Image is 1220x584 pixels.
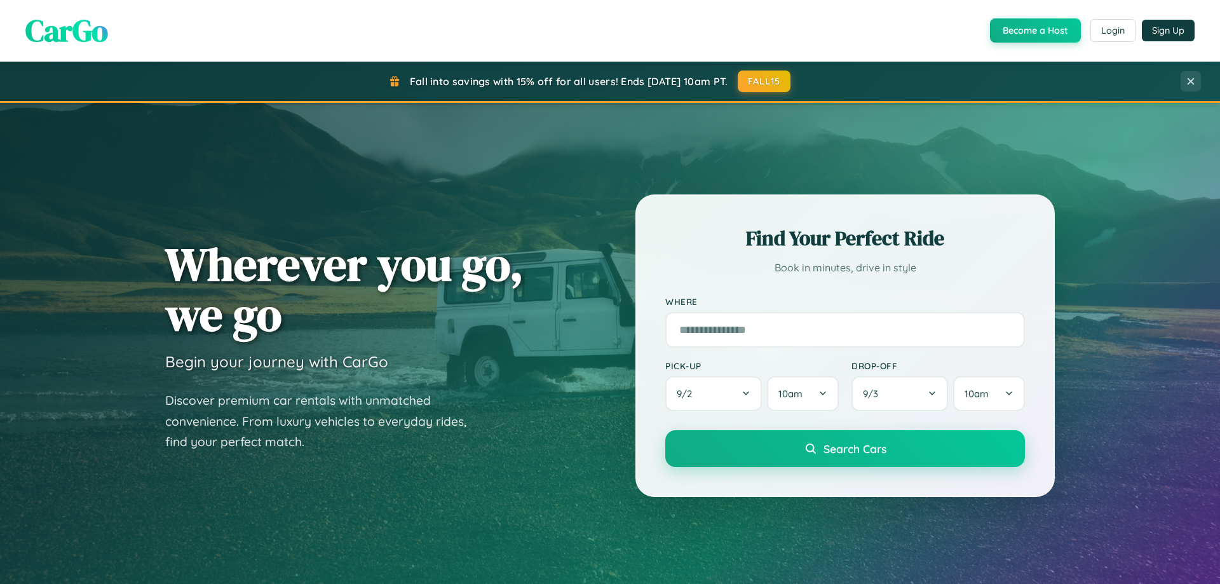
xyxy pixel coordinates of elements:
[863,388,884,400] span: 9 / 3
[25,10,108,51] span: CarGo
[665,360,839,371] label: Pick-up
[823,442,886,456] span: Search Cars
[767,376,839,411] button: 10am
[165,352,388,371] h3: Begin your journey with CarGo
[677,388,698,400] span: 9 / 2
[665,296,1025,307] label: Where
[665,376,762,411] button: 9/2
[851,376,948,411] button: 9/3
[990,18,1081,43] button: Become a Host
[665,259,1025,277] p: Book in minutes, drive in style
[1090,19,1135,42] button: Login
[665,430,1025,467] button: Search Cars
[778,388,803,400] span: 10am
[851,360,1025,371] label: Drop-off
[738,71,791,92] button: FALL15
[1142,20,1195,41] button: Sign Up
[410,75,728,88] span: Fall into savings with 15% off for all users! Ends [DATE] 10am PT.
[165,239,524,339] h1: Wherever you go, we go
[953,376,1025,411] button: 10am
[965,388,989,400] span: 10am
[665,224,1025,252] h2: Find Your Perfect Ride
[165,390,483,452] p: Discover premium car rentals with unmatched convenience. From luxury vehicles to everyday rides, ...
